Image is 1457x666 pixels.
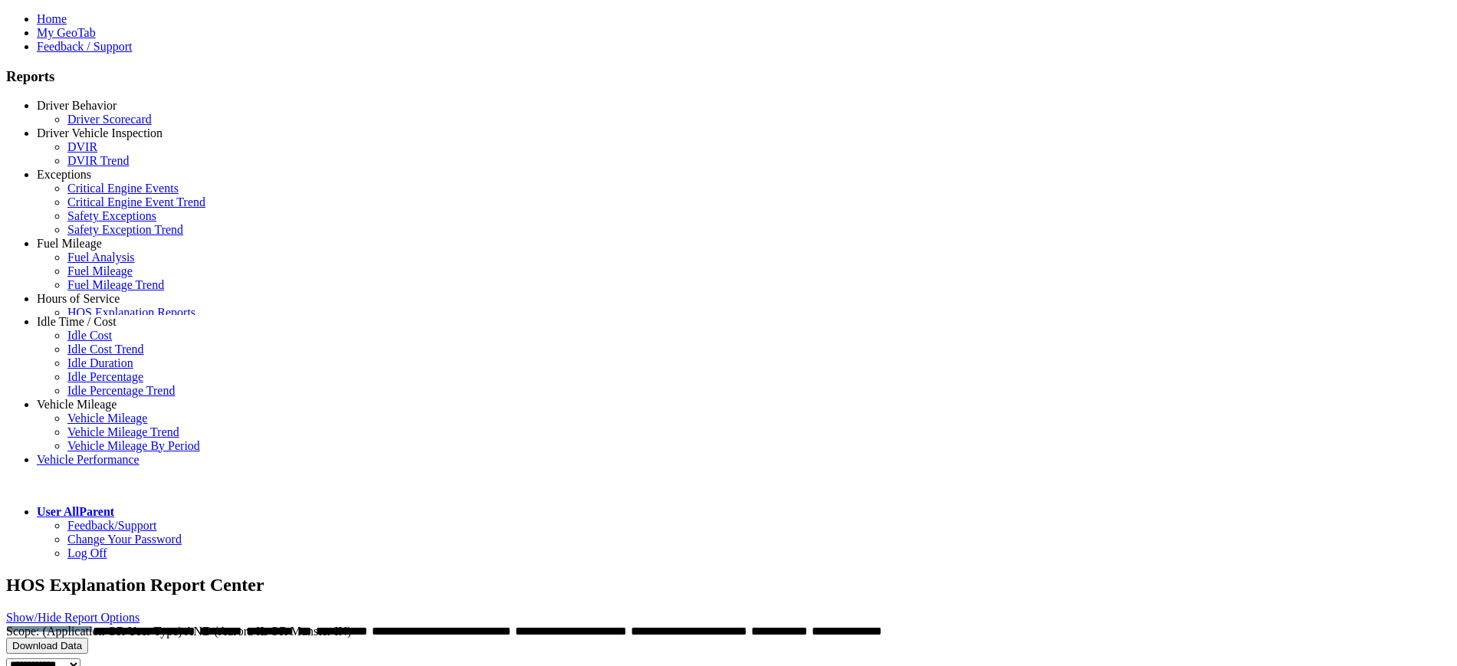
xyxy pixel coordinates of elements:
[37,237,102,250] a: Fuel Mileage
[67,223,183,236] a: Safety Exception Trend
[37,315,116,328] a: Idle Time / Cost
[67,140,97,153] a: DVIR
[37,168,91,181] a: Exceptions
[37,26,96,39] a: My GeoTab
[67,370,143,383] a: Idle Percentage
[6,625,351,638] span: Scope: (Application OR User Type) AND (Aurora IL OR Munster IN)
[67,182,179,195] a: Critical Engine Events
[37,12,67,25] a: Home
[67,306,195,319] a: HOS Explanation Reports
[67,195,205,208] a: Critical Engine Event Trend
[67,439,200,452] a: Vehicle Mileage By Period
[37,292,120,305] a: Hours of Service
[67,546,107,559] a: Log Off
[67,209,156,222] a: Safety Exceptions
[6,638,88,654] button: Download Data
[6,611,139,624] a: Show/Hide Report Options
[6,575,1451,595] h2: HOS Explanation Report Center
[67,154,129,167] a: DVIR Trend
[37,398,116,411] a: Vehicle Mileage
[37,505,114,518] a: User AllParent
[67,343,144,356] a: Idle Cost Trend
[67,412,147,425] a: Vehicle Mileage
[67,519,156,532] a: Feedback/Support
[67,384,175,397] a: Idle Percentage Trend
[37,453,139,466] a: Vehicle Performance
[67,113,152,126] a: Driver Scorecard
[6,68,1451,85] h3: Reports
[67,251,135,264] a: Fuel Analysis
[67,425,179,438] a: Vehicle Mileage Trend
[67,278,164,291] a: Fuel Mileage Trend
[37,126,162,139] a: Driver Vehicle Inspection
[67,533,182,546] a: Change Your Password
[67,356,133,369] a: Idle Duration
[67,329,112,342] a: Idle Cost
[67,264,133,277] a: Fuel Mileage
[37,99,116,112] a: Driver Behavior
[37,40,132,53] a: Feedback / Support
